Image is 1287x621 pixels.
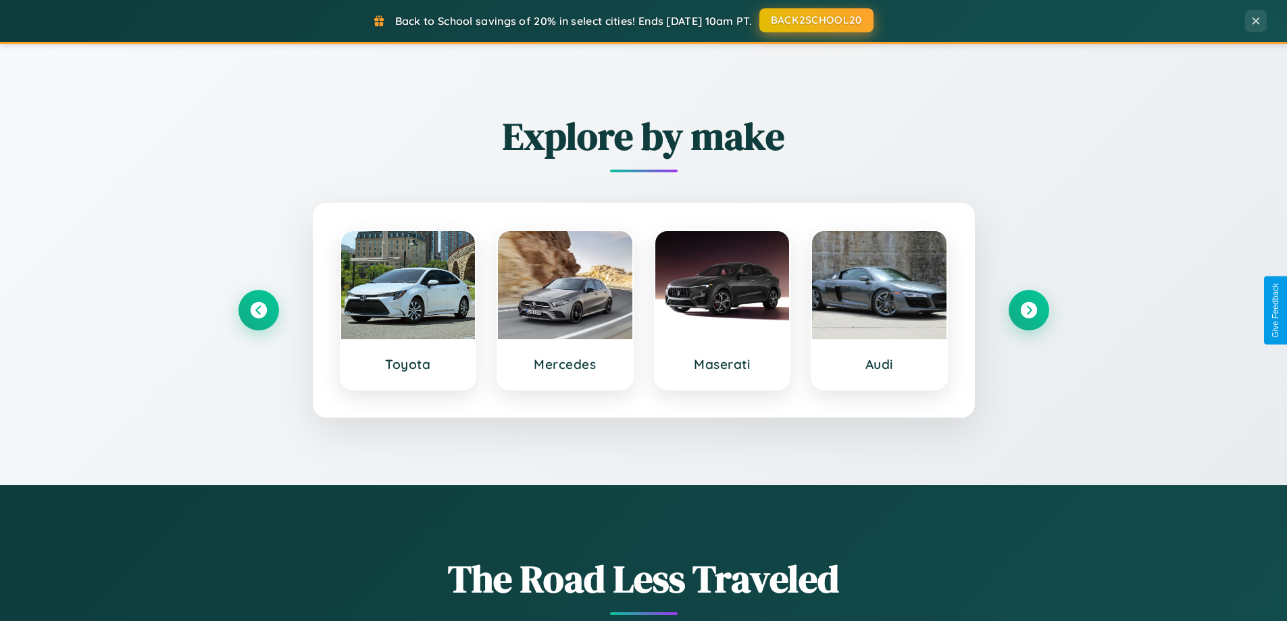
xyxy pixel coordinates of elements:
[669,356,776,372] h3: Maserati
[1271,283,1280,338] div: Give Feedback
[826,356,933,372] h3: Audi
[355,356,462,372] h3: Toyota
[238,553,1049,605] h1: The Road Less Traveled
[395,14,752,28] span: Back to School savings of 20% in select cities! Ends [DATE] 10am PT.
[511,356,619,372] h3: Mercedes
[238,110,1049,162] h2: Explore by make
[759,8,874,32] button: BACK2SCHOOL20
